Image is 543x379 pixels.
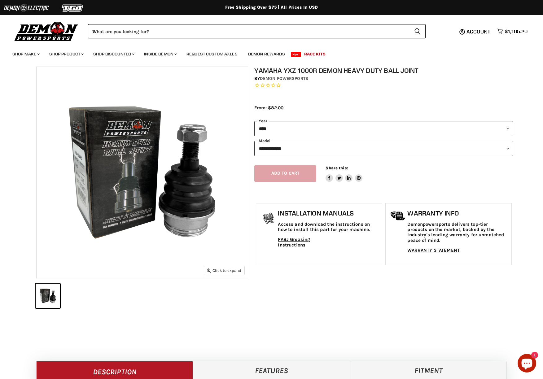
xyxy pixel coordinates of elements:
span: Account [466,28,490,35]
a: PABJ Greasing Instructions [278,237,328,248]
img: install_manual-icon.png [261,211,276,227]
a: Inside Demon [139,48,181,60]
div: Free Shipping Over $75 | All Prices In USD [24,5,519,10]
a: Shop Make [8,48,43,60]
button: IMAGE thumbnail [36,284,60,308]
a: $1,105.20 [494,27,531,36]
span: Share this: [326,166,348,170]
input: When autocomplete results are available use up and down arrows to review and enter to select [88,24,409,38]
inbox-online-store-chat: Shopify online store chat [516,354,538,374]
img: IMAGE [37,67,248,278]
a: Race Kits [300,48,330,60]
img: Demon Powersports [12,20,80,42]
p: Access and download the instructions on how to install this part for your machine. [278,222,379,233]
img: warranty-icon.png [390,211,406,221]
button: Search [409,24,426,38]
a: Shop Product [45,48,87,60]
aside: Share this: [326,165,362,182]
h1: Warranty Info [407,210,508,217]
h1: Yamaha YXZ 1000R Demon Heavy Duty Ball Joint [254,67,513,74]
select: year [254,121,513,136]
ul: Main menu [8,45,526,60]
form: Product [88,24,426,38]
a: Request Custom Axles [182,48,242,60]
span: $1,105.20 [505,28,528,34]
a: Demon Rewards [243,48,290,60]
span: New! [291,52,301,57]
img: TGB Logo 2 [50,2,96,14]
a: WARRANTY STATEMENT [407,247,460,253]
span: Rated 0.0 out of 5 stars 0 reviews [254,82,513,89]
button: Click to expand [204,266,244,275]
p: Demonpowersports delivers top-tier products on the market, backed by the industry's leading warra... [407,222,508,243]
span: Click to expand [207,268,241,273]
a: Demon Powersports [260,76,308,81]
span: From: $82.00 [254,105,283,111]
a: Shop Discounted [89,48,138,60]
a: Account [464,29,494,34]
img: Demon Electric Logo 2 [3,2,50,14]
h1: Installation Manuals [278,210,379,217]
div: by [254,75,513,82]
select: modal-name [254,141,513,156]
